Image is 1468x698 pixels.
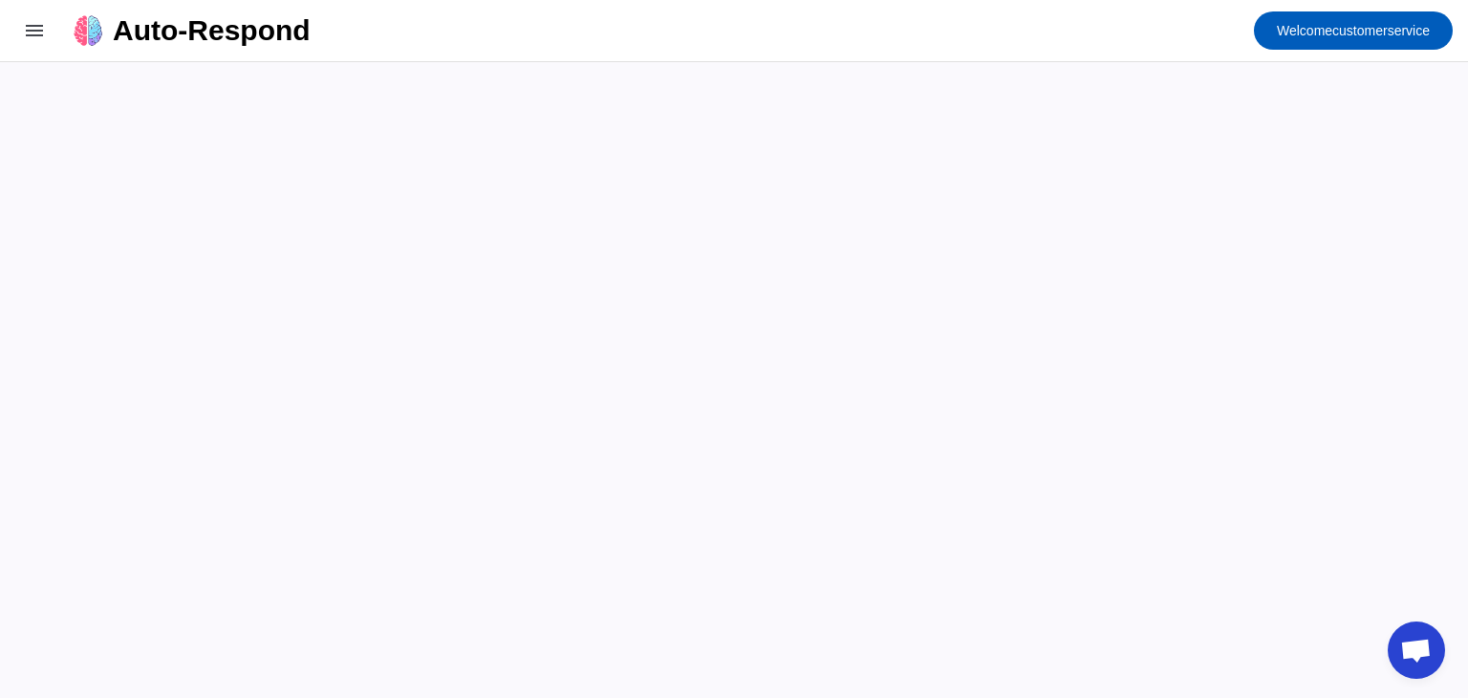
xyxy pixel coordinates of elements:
img: logo [73,15,103,46]
span: Welcome [1277,23,1332,38]
button: Welcomecustomerservice [1254,11,1453,50]
mat-icon: menu [23,19,46,42]
div: Open chat [1388,622,1445,679]
span: customerservice [1277,17,1430,44]
div: Auto-Respond [113,17,311,44]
